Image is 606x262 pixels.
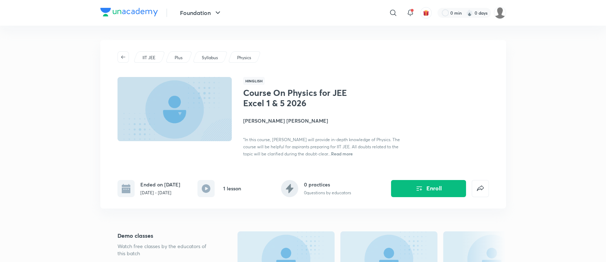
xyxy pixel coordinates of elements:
[175,55,182,61] p: Plus
[173,55,184,61] a: Plus
[466,9,473,16] img: streak
[243,77,265,85] span: Hinglish
[202,55,218,61] p: Syllabus
[243,137,400,156] span: "In this course, [PERSON_NAME] will provide in-depth knowledge of Physics. The course will be hel...
[331,151,353,156] span: Read more
[420,7,432,19] button: avatar
[423,10,429,16] img: avatar
[141,55,156,61] a: IIT JEE
[243,117,403,124] h4: [PERSON_NAME] [PERSON_NAME]
[140,190,180,196] p: [DATE] - [DATE]
[304,181,351,188] h6: 0 practices
[176,6,226,20] button: Foundation
[494,7,506,19] img: nikita patil
[200,55,219,61] a: Syllabus
[142,55,155,61] p: IIT JEE
[304,190,351,196] p: 0 questions by educators
[100,8,158,18] a: Company Logo
[391,180,466,197] button: Enroll
[116,76,232,142] img: Thumbnail
[237,55,251,61] p: Physics
[117,231,215,240] h5: Demo classes
[117,243,215,257] p: Watch free classes by the educators of this batch
[236,55,252,61] a: Physics
[140,181,180,188] h6: Ended on [DATE]
[472,180,489,197] button: false
[100,8,158,16] img: Company Logo
[243,88,360,108] h1: Course On Physics for JEE Excel 1 & 5 2026
[223,185,241,192] h6: 1 lesson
